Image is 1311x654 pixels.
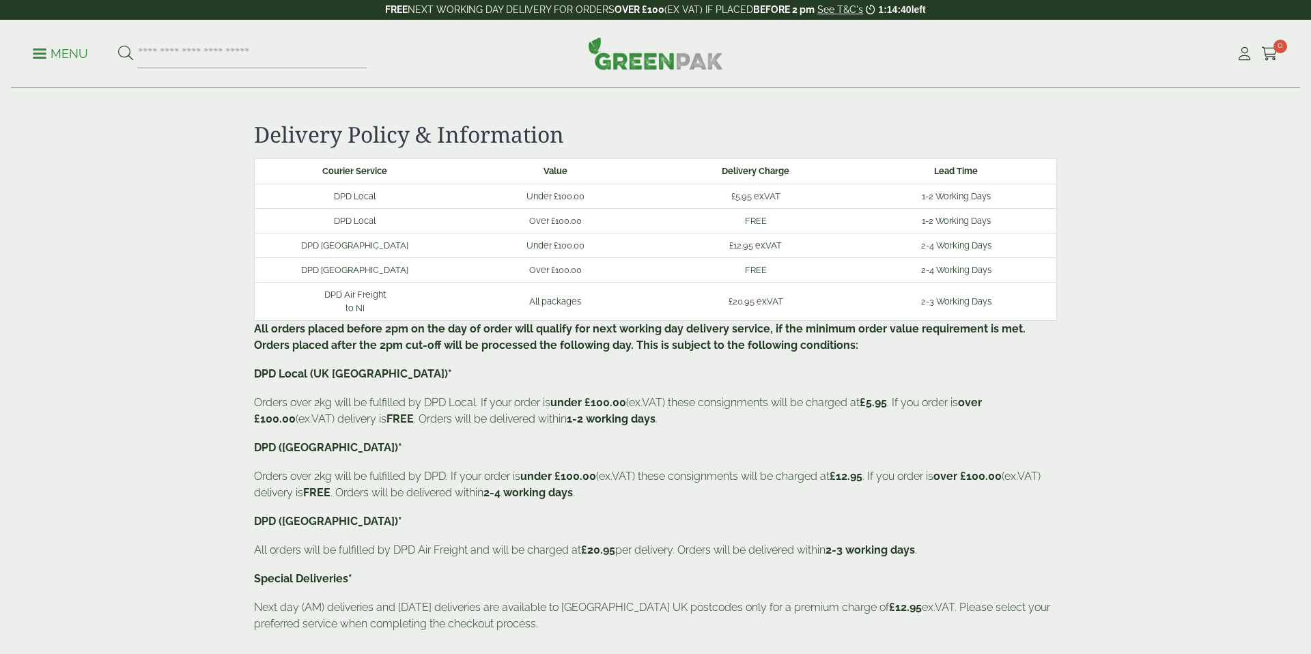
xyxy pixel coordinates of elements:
[254,322,1026,352] b: All orders placed before 2pm on the day of order will qualify for next working day delivery servi...
[1261,44,1278,64] a: 0
[254,367,452,380] b: DPD Local (UK [GEOGRAPHIC_DATA])*
[254,395,1057,427] p: Orders over 2kg will be fulfilled by DPD Local. If your order is (ex.VAT) these consignments will...
[254,468,1057,501] p: Orders over 2kg will be fulfilled by DPD. If your order is (ex.VAT) these consignments will be ch...
[889,601,922,614] strong: £12.95
[753,4,815,15] strong: BEFORE 2 pm
[254,572,352,585] b: Special Deliveries*
[860,396,887,409] b: £5.95
[455,258,655,283] td: Over £100.00
[520,470,596,483] b: under £100.00
[255,208,455,233] td: DPD Local
[303,486,330,499] b: FREE
[33,46,88,62] p: Menu
[655,258,856,283] td: FREE
[830,470,862,483] b: £12.95
[254,542,1057,558] p: All orders will be fulfilled by DPD Air Freight and will be charged at per delivery. Orders will ...
[255,233,455,257] td: DPD [GEOGRAPHIC_DATA]
[588,37,723,70] img: GreenPak Supplies
[255,184,455,208] td: DPD Local
[254,441,402,454] b: DPD ([GEOGRAPHIC_DATA])*
[856,184,1057,208] td: 1-2 Working Days
[483,486,573,499] b: 2-4 working days
[255,258,455,283] td: DPD [GEOGRAPHIC_DATA]
[655,208,856,233] td: FREE
[385,4,408,15] strong: FREE
[826,543,915,556] b: 2-3 working days
[254,396,982,425] b: over £100.00
[386,412,414,425] b: FREE
[567,412,655,425] b: 1-2 working days
[254,515,402,528] b: DPD ([GEOGRAPHIC_DATA])*
[878,4,911,15] span: 1:14:40
[581,543,615,556] b: £20.95
[856,283,1057,320] td: 2-3 Working Days
[817,4,863,15] a: See T&C's
[455,233,655,257] td: Under £100.00
[856,258,1057,283] td: 2-4 Working Days
[455,159,655,184] th: Value
[33,46,88,59] a: Menu
[933,470,1002,483] b: over £100.00
[655,184,856,208] td: £5.95 ex.VAT
[255,159,455,184] th: Courier Service
[856,208,1057,233] td: 1-2 Working Days
[615,4,664,15] strong: OVER £100
[255,283,455,320] td: DPD Air Freight to NI
[455,184,655,208] td: Under £100.00
[856,233,1057,257] td: 2-4 Working Days
[254,599,1057,649] p: Next day (AM) deliveries and [DATE] deliveries are available to [GEOGRAPHIC_DATA] UK postcodes on...
[912,4,926,15] span: left
[1236,47,1253,61] i: My Account
[1261,47,1278,61] i: Cart
[1273,40,1287,53] span: 0
[655,159,856,184] th: Delivery Charge
[455,208,655,233] td: Over £100.00
[254,122,1057,147] h2: Delivery Policy & Information
[655,283,856,320] td: £20.95 ex.VAT
[550,396,626,409] b: under £100.00
[655,233,856,257] td: £12.95 ex.VAT
[856,159,1057,184] th: Lead Time
[455,283,655,320] td: All packages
